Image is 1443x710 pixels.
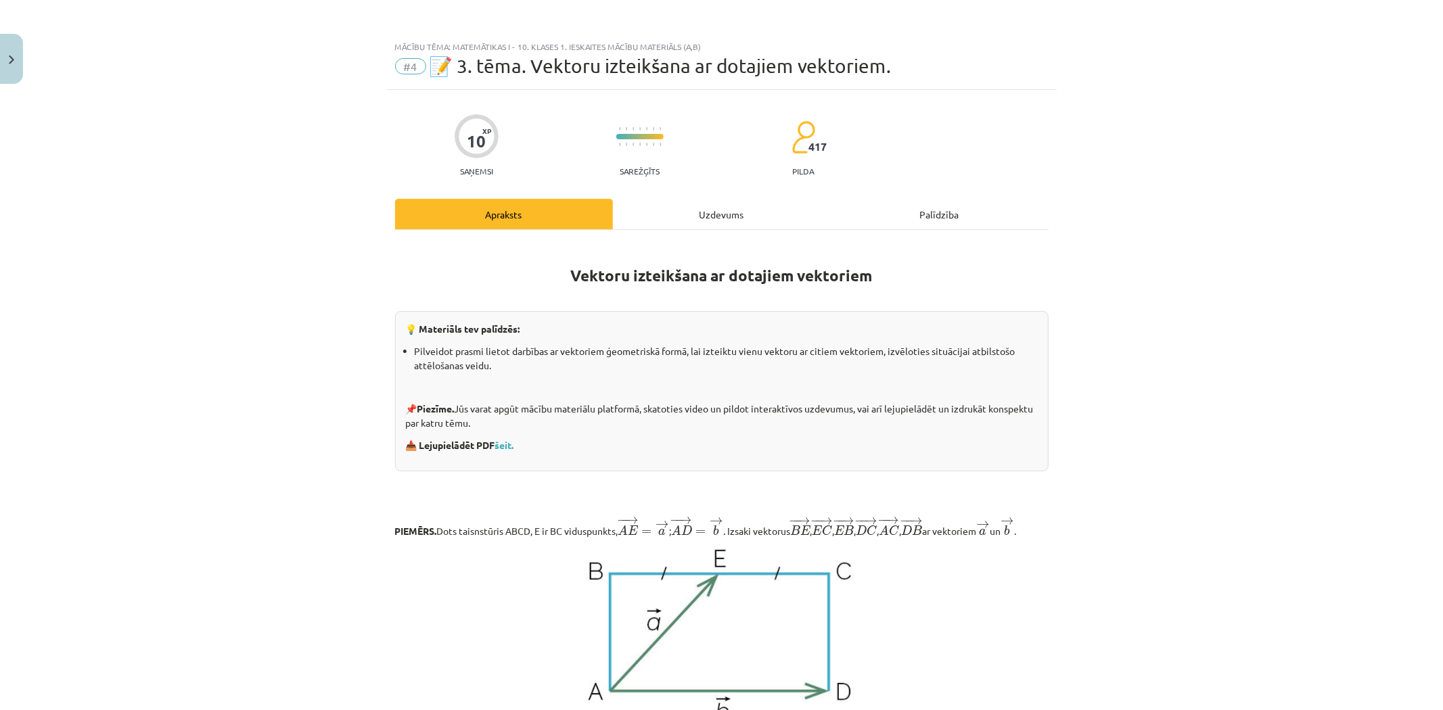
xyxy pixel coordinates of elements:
strong: Piezīme. [417,402,455,415]
span: − [793,517,794,525]
span: A [879,525,889,535]
span: E [800,525,810,535]
span: XP [482,127,491,135]
span: − [855,517,865,525]
span: → [625,517,639,524]
li: Pilveidot prasmi lietot darbības ar vektoriem ģeometriskā formā, lai izteiktu vienu vektoru ar ci... [415,344,1038,373]
div: Uzdevums [613,199,831,229]
span: − [878,517,888,524]
span: − [674,517,677,524]
img: icon-short-line-57e1e144782c952c97e751825c79c345078a6d821885a25fce030b3d8c18986b.svg [653,143,654,146]
span: − [859,517,861,525]
span: → [679,517,693,524]
div: Mācību tēma: Matemātikas i - 10. klases 1. ieskaites mācību materiāls (a,b) [395,42,1049,51]
span: #4 [395,58,426,74]
span: E [812,525,822,535]
span: → [656,521,669,528]
span: − [670,517,680,524]
span: − [811,517,821,525]
span: D [856,525,867,535]
img: students-c634bb4e5e11cddfef0936a35e636f08e4e9abd3cc4e673bd6f9a4125e45ecb1.svg [792,120,815,154]
span: − [617,517,627,524]
img: icon-short-line-57e1e144782c952c97e751825c79c345078a6d821885a25fce030b3d8c18986b.svg [646,143,647,146]
span: → [976,521,990,528]
span: = [695,529,706,535]
span: D [681,525,692,535]
span: a [980,529,986,536]
span: D [901,525,912,535]
img: icon-short-line-57e1e144782c952c97e751825c79c345078a6d821885a25fce030b3d8c18986b.svg [626,143,627,146]
img: icon-short-line-57e1e144782c952c97e751825c79c345078a6d821885a25fce030b3d8c18986b.svg [646,127,647,131]
span: → [819,517,833,525]
span: 📝 3. tēma. Vektoru izteikšana ar dotajiem vektoriem. [430,55,892,77]
span: B [844,525,854,535]
span: − [900,517,910,525]
span: b [1005,525,1010,536]
span: C [822,525,832,536]
div: Apraksts [395,199,613,229]
strong: 📥 Lejupielādēt PDF [406,439,516,451]
span: → [797,517,810,525]
div: Palīdzība [831,199,1049,229]
span: → [909,517,923,525]
img: icon-close-lesson-0947bae3869378f0d4975bcd49f059093ad1ed9edebbc8119c70593378902aed.svg [9,55,14,64]
span: E [628,525,639,535]
span: → [1001,517,1014,525]
div: 10 [467,132,486,151]
a: šeit. [495,439,514,451]
span: → [710,517,723,525]
span: 417 [808,141,827,153]
span: − [881,517,883,524]
span: → [864,517,877,525]
p: pilda [792,166,814,176]
img: icon-short-line-57e1e144782c952c97e751825c79c345078a6d821885a25fce030b3d8c18986b.svg [660,127,661,131]
img: icon-short-line-57e1e144782c952c97e751825c79c345078a6d821885a25fce030b3d8c18986b.svg [660,143,661,146]
span: = [641,529,651,535]
span: → [841,517,854,525]
img: icon-short-line-57e1e144782c952c97e751825c79c345078a6d821885a25fce030b3d8c18986b.svg [633,127,634,131]
span: a [659,529,666,536]
p: Sarežģīts [620,166,660,176]
span: − [789,517,799,525]
span: B [790,525,800,535]
img: icon-short-line-57e1e144782c952c97e751825c79c345078a6d821885a25fce030b3d8c18986b.svg [653,127,654,131]
span: C [889,525,899,536]
span: B [912,525,922,535]
img: icon-short-line-57e1e144782c952c97e751825c79c345078a6d821885a25fce030b3d8c18986b.svg [633,143,634,146]
p: 📌 Jūs varat apgūt mācību materiālu platformā, skatoties video un pildot interaktīvos uzdevumus, v... [406,402,1038,430]
span: A [618,525,628,535]
span: C [867,525,877,536]
img: icon-short-line-57e1e144782c952c97e751825c79c345078a6d821885a25fce030b3d8c18986b.svg [619,143,620,146]
span: → [886,517,900,524]
span: − [815,517,817,525]
span: − [833,517,843,525]
b: PIEMĒRS. [395,525,437,537]
span: A [671,525,681,535]
span: − [904,517,907,525]
span: − [837,517,838,525]
span: − [621,517,622,524]
img: icon-short-line-57e1e144782c952c97e751825c79c345078a6d821885a25fce030b3d8c18986b.svg [639,143,641,146]
span: b [713,525,718,536]
p: Dots taisnstūris ABCD, E ir BC viduspunkts, ; . Izsaki vektorus , , , , , ar vektoriem un . [395,516,1049,539]
img: icon-short-line-57e1e144782c952c97e751825c79c345078a6d821885a25fce030b3d8c18986b.svg [626,127,627,131]
img: icon-short-line-57e1e144782c952c97e751825c79c345078a6d821885a25fce030b3d8c18986b.svg [619,127,620,131]
img: icon-short-line-57e1e144782c952c97e751825c79c345078a6d821885a25fce030b3d8c18986b.svg [639,127,641,131]
strong: 💡 Materiāls tev palīdzēs: [406,323,520,335]
p: Saņemsi [455,166,499,176]
strong: Vektoru izteikšana ar dotajiem vektoriem [571,266,873,285]
span: E [834,525,844,535]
